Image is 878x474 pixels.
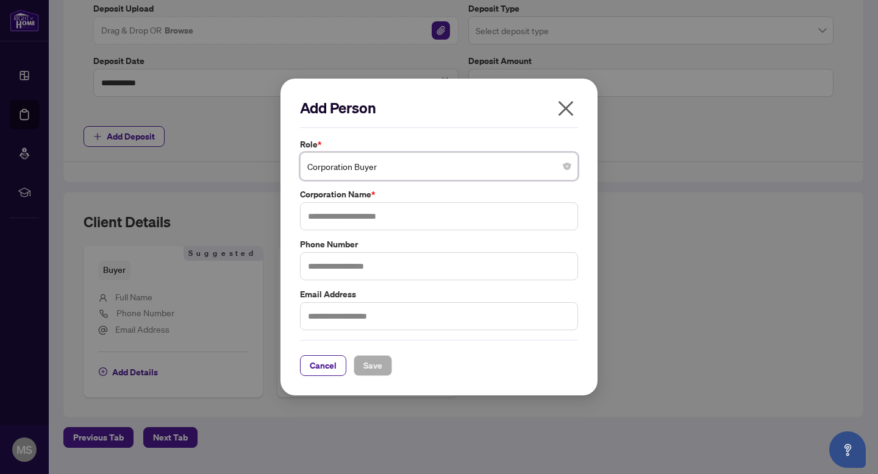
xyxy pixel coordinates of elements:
button: Open asap [829,431,866,468]
span: close-circle [563,163,571,170]
span: Cancel [310,356,337,375]
label: Role [300,138,578,151]
button: Cancel [300,355,346,376]
label: Email Address [300,288,578,301]
button: Save [354,355,392,376]
span: close [556,99,576,118]
span: Corporation Buyer [307,155,571,178]
label: Corporation Name [300,188,578,201]
label: Phone Number [300,238,578,251]
h2: Add Person [300,98,578,118]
